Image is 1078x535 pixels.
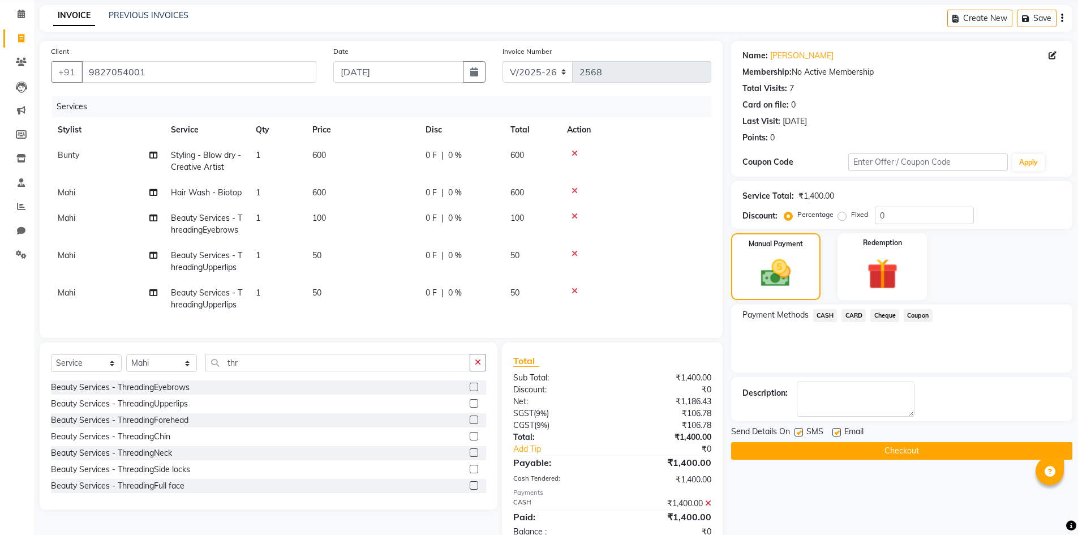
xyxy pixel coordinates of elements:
div: Beauty Services - ThreadingFull face [51,480,184,492]
img: _gift.svg [857,255,908,293]
span: Styling - Blow dry - Creative Artist [171,150,241,172]
span: | [441,212,444,224]
div: Card on file: [742,99,789,111]
div: No Active Membership [742,66,1061,78]
span: | [441,187,444,199]
a: [PERSON_NAME] [770,50,834,62]
th: Stylist [51,117,164,143]
th: Action [560,117,711,143]
th: Service [164,117,249,143]
th: Total [504,117,560,143]
span: Beauty Services - ThreadingUpperlips [171,250,242,272]
div: 0 [770,132,775,144]
div: Beauty Services - ThreadingChin [51,431,170,443]
span: CARD [841,309,866,322]
span: 600 [312,150,326,160]
div: Description: [742,387,788,399]
span: 50 [510,288,519,298]
span: 100 [510,213,524,223]
div: Total Visits: [742,83,787,95]
span: CASH [813,309,838,322]
span: 1 [256,187,260,198]
label: Date [333,46,349,57]
div: ₹1,186.43 [612,396,720,408]
div: Beauty Services - ThreadingForehead [51,414,188,426]
span: | [441,149,444,161]
div: Services [52,96,720,117]
span: Mahi [58,187,75,198]
span: 1 [256,213,260,223]
a: INVOICE [53,6,95,26]
div: ₹1,400.00 [612,456,720,469]
span: 100 [312,213,326,223]
th: Qty [249,117,306,143]
div: ₹1,400.00 [612,474,720,486]
span: Mahi [58,250,75,260]
span: Send Details On [731,426,790,440]
div: Beauty Services - ThreadingEyebrows [51,382,190,393]
button: Save [1017,10,1056,27]
span: | [441,250,444,262]
span: Email [844,426,864,440]
span: Payment Methods [742,309,809,321]
div: ₹0 [630,443,720,455]
div: Net: [505,396,612,408]
span: 600 [312,187,326,198]
span: 0 % [448,149,462,161]
label: Fixed [851,209,868,220]
div: ₹1,400.00 [612,498,720,510]
div: ₹106.78 [612,420,720,431]
input: Search or Scan [205,354,470,371]
div: Service Total: [742,190,794,202]
span: 0 % [448,212,462,224]
span: Coupon [904,309,933,322]
span: 0 % [448,287,462,299]
span: CGST [513,420,534,430]
span: 50 [312,288,321,298]
div: Payable: [505,456,612,469]
button: Apply [1012,154,1045,171]
span: 0 % [448,250,462,262]
div: ( ) [505,408,612,420]
span: 1 [256,250,260,260]
div: Name: [742,50,768,62]
div: Total: [505,431,612,443]
div: Points: [742,132,768,144]
label: Client [51,46,69,57]
span: 9% [536,421,547,430]
div: Coupon Code [742,156,849,168]
div: CASH [505,498,612,510]
div: ₹1,400.00 [612,431,720,443]
div: ₹1,400.00 [612,510,720,524]
div: Beauty Services - ThreadingSide locks [51,464,190,476]
a: PREVIOUS INVOICES [109,10,188,20]
div: Discount: [742,210,778,222]
span: 600 [510,150,524,160]
div: ₹1,400.00 [798,190,834,202]
span: Cheque [870,309,899,322]
div: Beauty Services - ThreadingNeck [51,447,172,459]
div: Membership: [742,66,792,78]
div: ₹106.78 [612,408,720,420]
div: Discount: [505,384,612,396]
label: Redemption [863,238,902,248]
div: 7 [789,83,794,95]
span: 50 [510,250,519,260]
span: Hair Wash - Biotop [171,187,242,198]
span: Bunty [58,150,79,160]
label: Percentage [797,209,834,220]
input: Search by Name/Mobile/Email/Code [81,61,316,83]
span: 0 F [426,287,437,299]
img: _cash.svg [751,256,800,290]
button: Checkout [731,442,1072,460]
div: 0 [791,99,796,111]
div: Beauty Services - ThreadingUpperlips [51,398,188,410]
div: ( ) [505,420,612,431]
div: Last Visit: [742,115,780,127]
span: 0 F [426,212,437,224]
label: Manual Payment [749,239,803,249]
span: 1 [256,150,260,160]
span: Mahi [58,213,75,223]
th: Price [306,117,419,143]
div: [DATE] [783,115,807,127]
